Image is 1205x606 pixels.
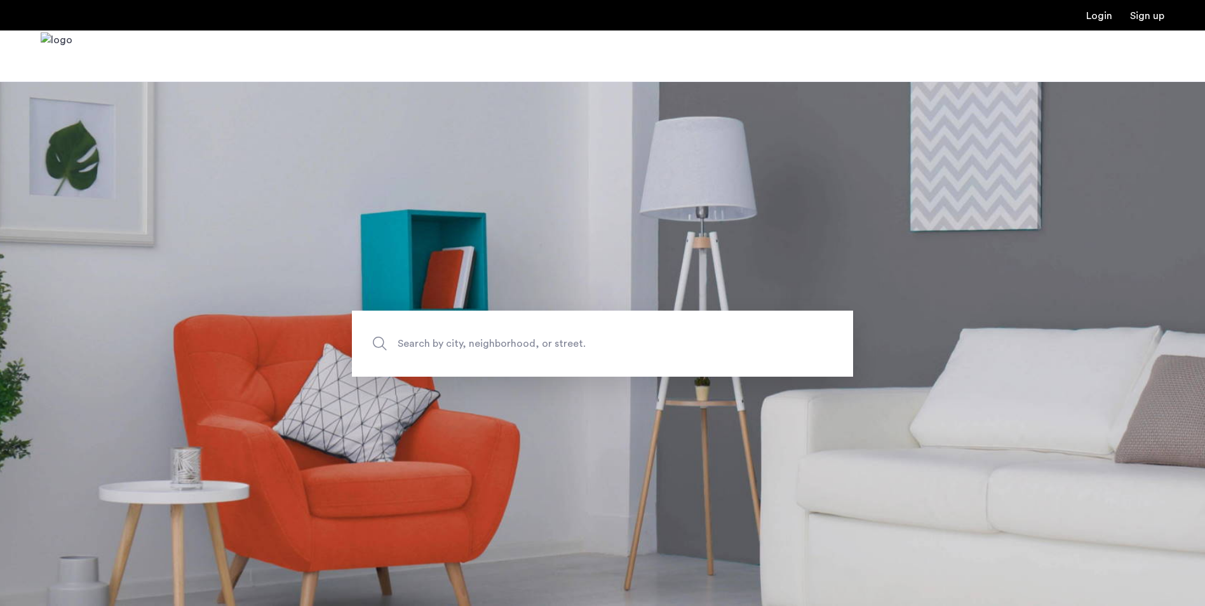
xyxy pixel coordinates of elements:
[352,311,853,377] input: Apartment Search
[41,32,72,80] img: logo
[1130,11,1164,21] a: Registration
[41,32,72,80] a: Cazamio Logo
[398,335,748,353] span: Search by city, neighborhood, or street.
[1086,11,1112,21] a: Login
